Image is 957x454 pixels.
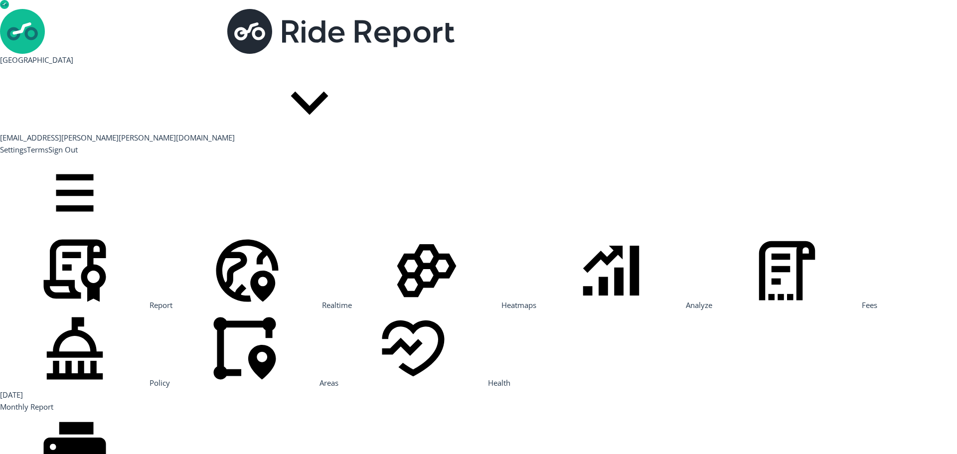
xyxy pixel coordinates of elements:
[170,378,338,388] a: Areas
[27,145,48,154] a: Terms
[536,300,712,310] a: Analyze
[172,300,352,310] a: Realtime
[227,9,455,54] img: Ride Report
[712,300,877,310] a: Fees
[48,144,78,155] button: Sign Out
[338,378,510,388] a: Health
[352,300,536,310] a: Heatmaps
